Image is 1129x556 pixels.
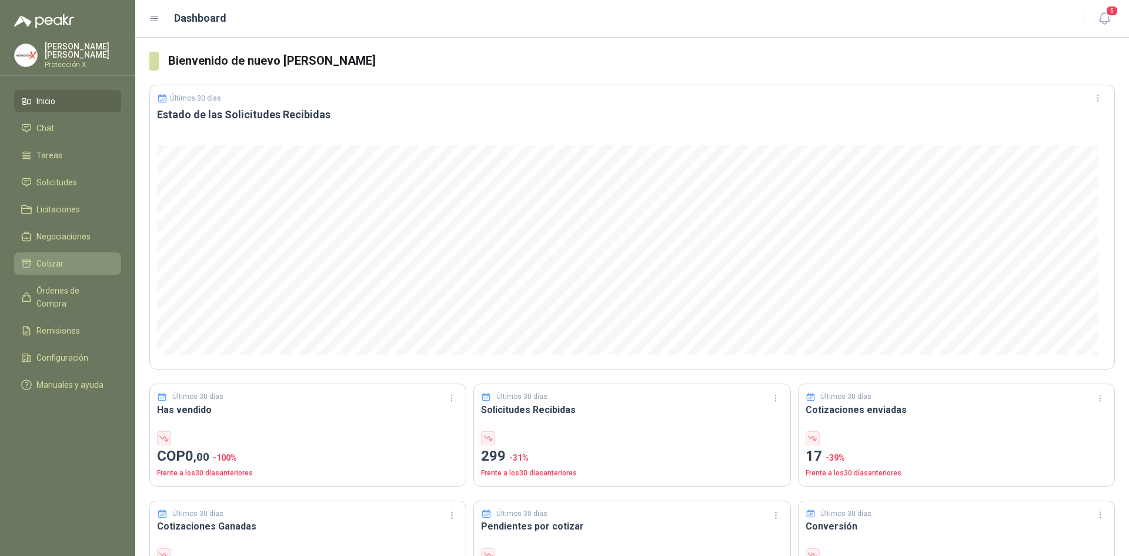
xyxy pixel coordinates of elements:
[157,468,459,479] p: Frente a los 30 días anteriores
[185,448,209,464] span: 0
[36,230,91,243] span: Negociaciones
[1105,5,1118,16] span: 5
[15,44,37,66] img: Company Logo
[36,122,54,135] span: Chat
[36,284,110,310] span: Órdenes de Compra
[14,14,74,28] img: Logo peakr
[496,391,547,402] p: Últimos 30 días
[806,468,1107,479] p: Frente a los 30 días anteriores
[157,445,459,468] p: COP
[1094,8,1115,29] button: 5
[14,374,121,396] a: Manuales y ayuda
[14,90,121,112] a: Inicio
[826,453,845,462] span: -39 %
[496,508,547,520] p: Últimos 30 días
[481,468,783,479] p: Frente a los 30 días anteriores
[806,519,1107,534] h3: Conversión
[172,391,223,402] p: Últimos 30 días
[481,445,783,468] p: 299
[820,508,871,520] p: Últimos 30 días
[170,94,221,102] p: Últimos 30 días
[481,402,783,417] h3: Solicitudes Recibidas
[213,453,237,462] span: -100 %
[172,508,223,520] p: Últimos 30 días
[806,445,1107,468] p: 17
[45,61,121,68] p: Protección X
[157,108,1107,122] h3: Estado de las Solicitudes Recibidas
[168,52,1115,70] h3: Bienvenido de nuevo [PERSON_NAME]
[806,402,1107,417] h3: Cotizaciones enviadas
[14,279,121,315] a: Órdenes de Compra
[193,450,209,464] span: ,00
[36,257,64,270] span: Cotizar
[174,10,226,26] h1: Dashboard
[45,42,121,59] p: [PERSON_NAME] [PERSON_NAME]
[36,378,103,391] span: Manuales y ayuda
[14,225,121,248] a: Negociaciones
[36,324,80,337] span: Remisiones
[14,144,121,167] a: Tareas
[36,351,88,364] span: Configuración
[481,519,783,534] h3: Pendientes por cotizar
[14,171,121,194] a: Solicitudes
[157,402,459,417] h3: Has vendido
[14,319,121,342] a: Remisiones
[14,252,121,275] a: Cotizar
[14,117,121,139] a: Chat
[509,453,529,462] span: -31 %
[36,95,55,108] span: Inicio
[820,391,871,402] p: Últimos 30 días
[14,347,121,369] a: Configuración
[157,519,459,534] h3: Cotizaciones Ganadas
[14,198,121,221] a: Licitaciones
[36,203,80,216] span: Licitaciones
[36,149,62,162] span: Tareas
[36,176,77,189] span: Solicitudes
